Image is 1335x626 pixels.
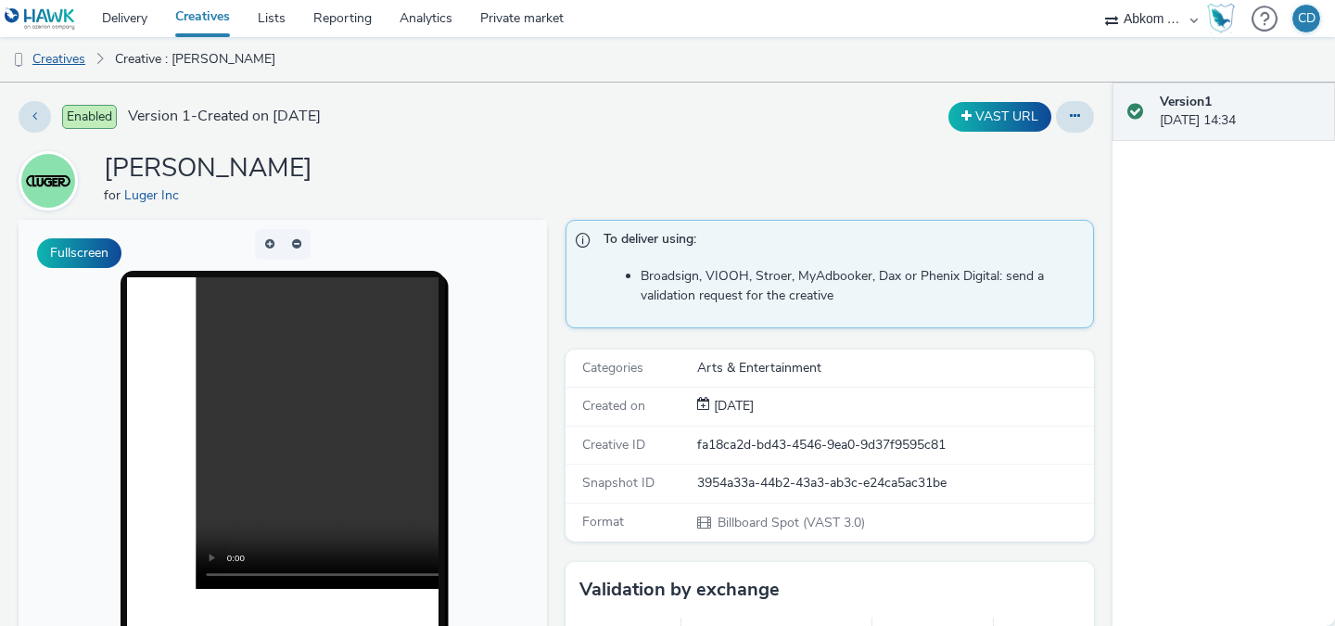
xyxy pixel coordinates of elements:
[62,105,117,129] span: Enabled
[1160,93,1320,131] div: [DATE] 14:34
[582,436,645,454] span: Creative ID
[1160,93,1212,110] strong: Version 1
[104,151,312,186] h1: [PERSON_NAME]
[710,397,754,415] span: [DATE]
[582,474,655,492] span: Snapshot ID
[5,7,76,31] img: undefined Logo
[641,267,1084,305] li: Broadsign, VIOOH, Stroer, MyAdbooker, Dax or Phenix Digital: send a validation request for the cr...
[604,230,1074,254] span: To deliver using:
[948,102,1051,132] button: VAST URL
[697,474,1092,492] div: 3954a33a-44b2-43a3-ab3c-e24ca5ac31be
[944,102,1056,132] div: Duplicate the creative as a VAST URL
[104,186,124,204] span: for
[1207,4,1242,33] a: Hawk Academy
[582,397,645,415] span: Created on
[716,514,865,531] span: Billboard Spot (VAST 3.0)
[124,186,186,204] a: Luger Inc
[710,397,754,415] div: Creation 25 September 2025, 14:34
[697,436,1092,454] div: fa18ca2d-bd43-4546-9ea0-9d37f9595c81
[582,359,643,377] span: Categories
[21,154,75,208] img: Luger Inc
[37,238,121,268] button: Fullscreen
[128,106,321,127] span: Version 1 - Created on [DATE]
[19,172,85,189] a: Luger Inc
[579,576,780,604] h3: Validation by exchange
[582,513,624,530] span: Format
[106,37,285,82] a: Creative : [PERSON_NAME]
[1207,4,1235,33] img: Hawk Academy
[1298,5,1316,32] div: CD
[697,359,1092,377] div: Arts & Entertainment
[9,51,28,70] img: dooh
